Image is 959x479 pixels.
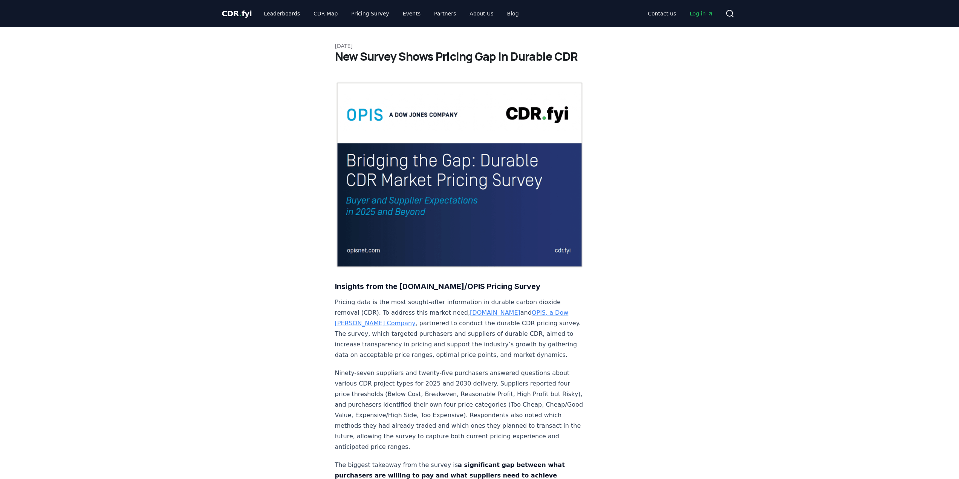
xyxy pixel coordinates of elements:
[428,7,462,20] a: Partners
[307,7,344,20] a: CDR Map
[239,9,242,18] span: .
[222,8,252,19] a: CDR.fyi
[690,10,713,17] span: Log in
[222,9,252,18] span: CDR fyi
[470,309,520,316] a: [DOMAIN_NAME]
[335,282,540,291] strong: Insights from the [DOMAIN_NAME]/OPIS Pricing Survey
[258,7,306,20] a: Leaderboards
[642,7,682,20] a: Contact us
[684,7,719,20] a: Log in
[335,81,584,268] img: blog post image
[335,42,624,50] p: [DATE]
[642,7,719,20] nav: Main
[258,7,525,20] nav: Main
[397,7,427,20] a: Events
[501,7,525,20] a: Blog
[335,50,624,63] h1: New Survey Shows Pricing Gap in Durable CDR
[335,368,584,452] p: Ninety-seven suppliers and twenty-five purchasers answered questions about various CDR project ty...
[335,297,584,360] p: Pricing data is the most sought-after information in durable carbon dioxide removal (CDR). To add...
[345,7,395,20] a: Pricing Survey
[463,7,499,20] a: About Us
